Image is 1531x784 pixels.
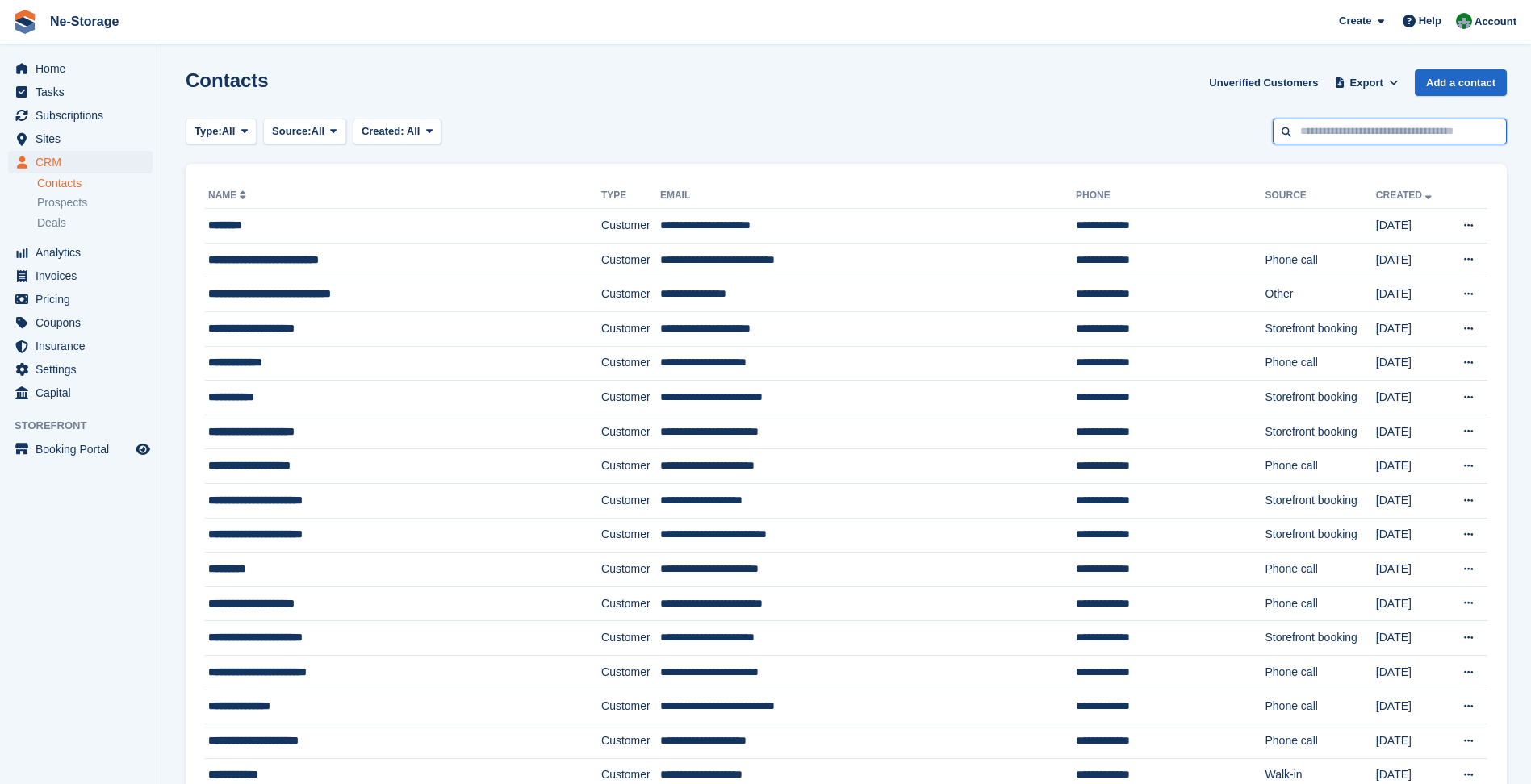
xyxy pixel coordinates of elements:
[8,358,153,381] a: menu
[1376,311,1447,346] td: [DATE]
[37,215,66,231] span: Deals
[1376,518,1447,553] td: [DATE]
[8,438,153,461] a: menu
[1376,346,1447,381] td: [DATE]
[8,127,153,150] a: menu
[601,415,660,449] td: Customer
[601,209,660,244] td: Customer
[272,123,311,140] span: Source:
[660,183,1076,209] th: Email
[601,724,660,759] td: Customer
[1376,690,1447,724] td: [DATE]
[13,10,37,34] img: stora-icon-8386f47178a22dfd0bd8f6a31ec36ba5ce8667c1dd55bd0f319d3a0aa187defe.svg
[601,277,660,312] td: Customer
[208,190,249,201] a: Name
[1415,69,1507,96] a: Add a contact
[1376,243,1447,277] td: [DATE]
[1376,415,1447,449] td: [DATE]
[1419,13,1441,29] span: Help
[1376,553,1447,587] td: [DATE]
[601,483,660,518] td: Customer
[601,449,660,484] td: Customer
[1265,553,1375,587] td: Phone call
[1376,209,1447,244] td: [DATE]
[36,288,132,311] span: Pricing
[1203,69,1324,96] a: Unverified Customers
[15,418,161,434] span: Storefront
[36,265,132,287] span: Invoices
[36,57,132,80] span: Home
[601,311,660,346] td: Customer
[36,127,132,150] span: Sites
[601,518,660,553] td: Customer
[36,104,132,127] span: Subscriptions
[601,346,660,381] td: Customer
[36,335,132,357] span: Insurance
[407,125,420,137] span: All
[1339,13,1371,29] span: Create
[1265,381,1375,415] td: Storefront booking
[1331,69,1402,96] button: Export
[36,382,132,404] span: Capital
[1456,13,1472,29] img: Charlotte Nesbitt
[263,119,346,145] button: Source: All
[44,8,125,35] a: Ne-Storage
[195,123,222,140] span: Type:
[1376,621,1447,656] td: [DATE]
[36,438,132,461] span: Booking Portal
[1376,724,1447,759] td: [DATE]
[133,440,153,459] a: Preview store
[601,690,660,724] td: Customer
[1265,415,1375,449] td: Storefront booking
[1265,183,1375,209] th: Source
[1376,483,1447,518] td: [DATE]
[1350,75,1383,91] span: Export
[362,125,404,137] span: Created:
[1376,449,1447,484] td: [DATE]
[1265,518,1375,553] td: Storefront booking
[8,311,153,334] a: menu
[601,553,660,587] td: Customer
[601,586,660,621] td: Customer
[1265,311,1375,346] td: Storefront booking
[37,176,153,191] a: Contacts
[8,288,153,311] a: menu
[1265,690,1375,724] td: Phone call
[601,621,660,656] td: Customer
[8,335,153,357] a: menu
[353,119,441,145] button: Created: All
[8,104,153,127] a: menu
[36,358,132,381] span: Settings
[222,123,236,140] span: All
[37,194,153,211] a: Prospects
[36,81,132,103] span: Tasks
[1265,586,1375,621] td: Phone call
[8,382,153,404] a: menu
[1376,655,1447,690] td: [DATE]
[601,381,660,415] td: Customer
[1376,277,1447,312] td: [DATE]
[1265,277,1375,312] td: Other
[37,215,153,231] a: Deals
[8,57,153,80] a: menu
[1076,183,1265,209] th: Phone
[8,81,153,103] a: menu
[1265,621,1375,656] td: Storefront booking
[186,119,257,145] button: Type: All
[312,123,325,140] span: All
[1265,655,1375,690] td: Phone call
[36,241,132,264] span: Analytics
[1265,724,1375,759] td: Phone call
[37,195,87,211] span: Prospects
[1265,243,1375,277] td: Phone call
[36,151,132,173] span: CRM
[601,183,660,209] th: Type
[1376,586,1447,621] td: [DATE]
[36,311,132,334] span: Coupons
[1475,14,1516,30] span: Account
[1376,190,1435,201] a: Created
[186,69,269,91] h1: Contacts
[1265,449,1375,484] td: Phone call
[601,243,660,277] td: Customer
[8,151,153,173] a: menu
